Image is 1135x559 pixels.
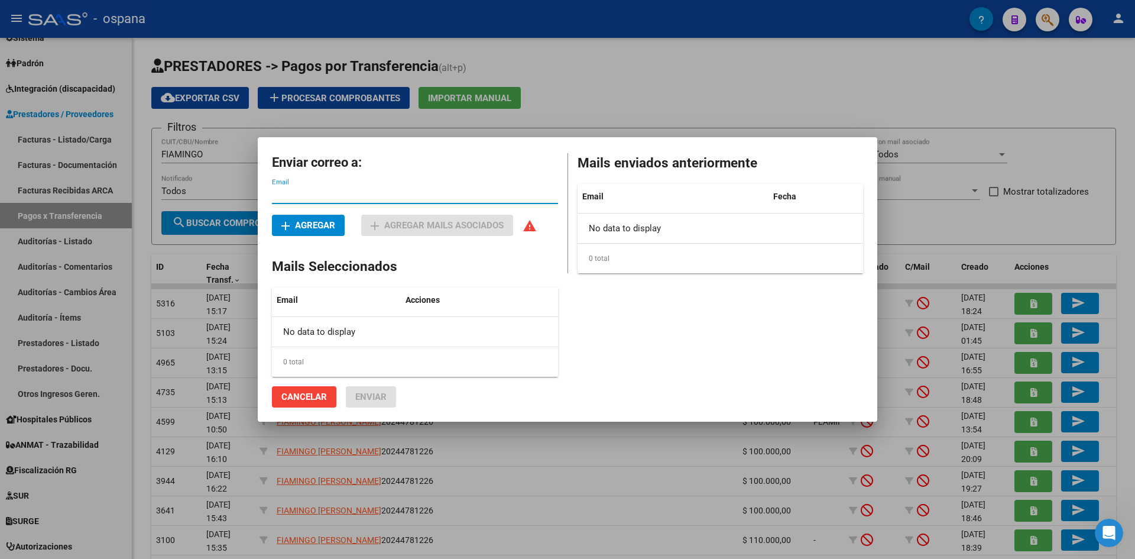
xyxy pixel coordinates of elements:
div: No data to display [578,214,863,243]
div: 0 total [578,244,863,273]
datatable-header-cell: Fecha [768,184,863,209]
span: Agregar mails asociados [371,220,504,231]
button: Agregar [272,215,345,236]
div: 0 total [272,347,558,377]
span: Cancelar [281,392,327,402]
mat-icon: warning [523,219,537,233]
datatable-header-cell: Email [272,287,401,313]
button: Agregar mails asociados [361,215,513,236]
span: Enviar [355,392,387,402]
h2: Enviar correo a: [272,151,558,174]
mat-icon: add [368,219,382,233]
mat-icon: add [278,219,293,233]
datatable-header-cell: Email [578,184,768,209]
span: Fecha [773,192,796,201]
span: Email [277,295,298,305]
datatable-header-cell: Acciones [401,287,472,313]
span: Email [582,192,604,201]
button: Cancelar [272,386,336,408]
button: Enviar [346,386,396,408]
h2: Mails Seleccionados [272,257,558,277]
span: Agregar [281,220,335,231]
div: No data to display [272,317,472,347]
h2: Mails enviados anteriormente [578,153,863,173]
iframe: Intercom live chat [1095,519,1123,547]
span: Acciones [406,295,440,305]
